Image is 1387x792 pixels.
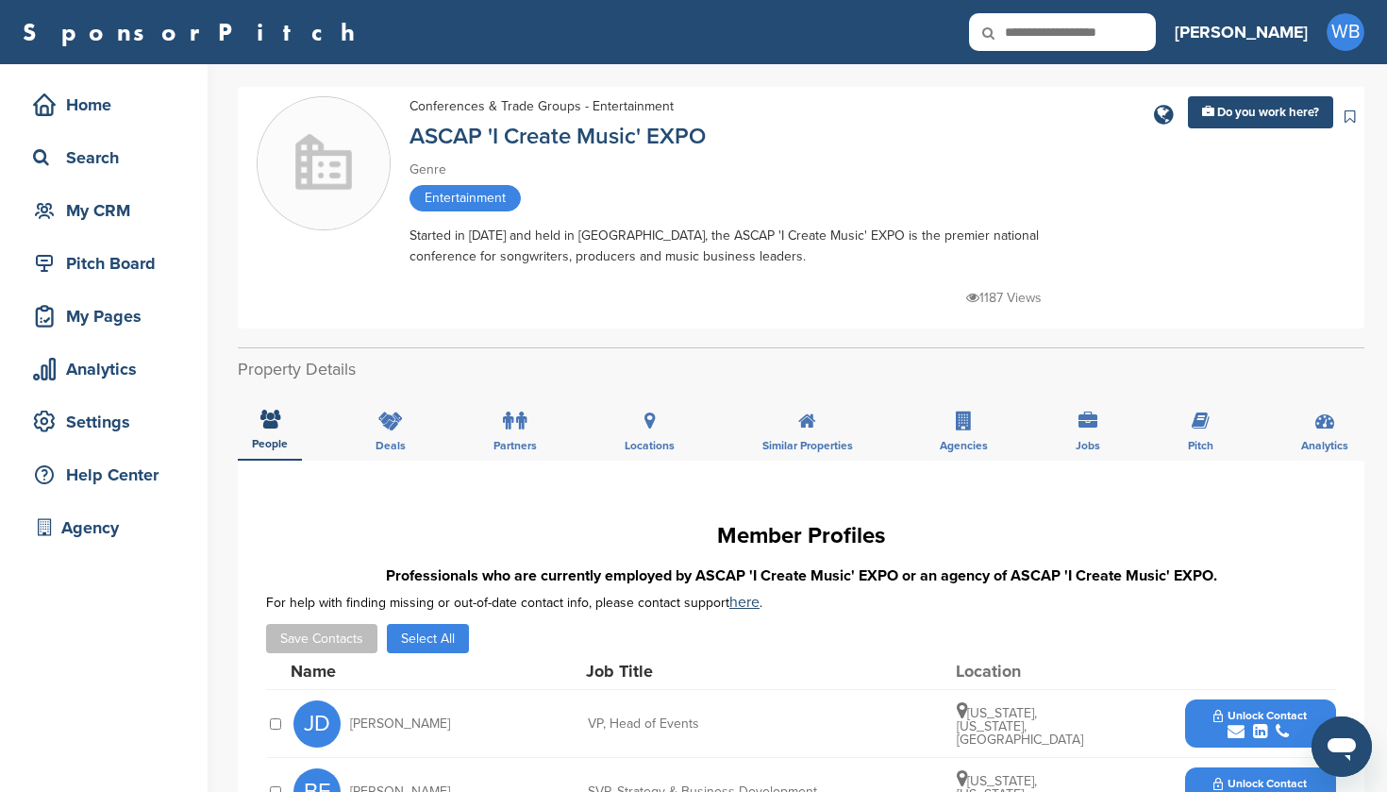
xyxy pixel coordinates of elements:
span: Unlock Contact [1213,777,1307,790]
button: Save Contacts [266,624,377,653]
div: My Pages [28,299,189,333]
a: [PERSON_NAME] [1175,11,1308,53]
span: Entertainment [409,185,521,211]
a: SponsorPitch [23,20,367,44]
a: here [729,593,760,612]
iframe: Button to launch messaging window [1312,716,1372,777]
span: Partners [493,440,537,451]
span: [US_STATE], [US_STATE], [GEOGRAPHIC_DATA] [957,705,1083,748]
div: For help with finding missing or out-of-date contact info, please contact support . [266,595,1336,610]
a: Agency [19,506,189,549]
h3: Professionals who are currently employed by ASCAP 'I Create Music' EXPO or an agency of ASCAP 'I ... [266,565,1336,587]
div: Location [956,663,1097,680]
img: Sponsorpitch & ASCAP 'I Create Music' EXPO [258,98,390,230]
div: Search [28,141,189,175]
div: Agency [28,511,189,545]
div: Genre [409,160,1070,180]
h3: [PERSON_NAME] [1175,19,1308,45]
h2: Property Details [238,357,1364,382]
span: Deals [376,440,406,451]
span: Locations [625,440,675,451]
button: Select All [387,624,469,653]
a: Analytics [19,347,189,391]
div: Settings [28,405,189,439]
span: JD [293,700,341,748]
span: Unlock Contact [1213,709,1307,722]
a: ASCAP 'I Create Music' EXPO [409,123,706,150]
button: Unlock Contact [1191,696,1329,752]
div: VP, Head of Events [588,717,871,731]
span: WB [1327,13,1364,51]
span: Pitch [1188,440,1213,451]
div: Name [291,663,498,680]
span: Analytics [1301,440,1348,451]
div: Conferences & Trade Groups - Entertainment [409,96,674,117]
a: Do you work here? [1188,96,1333,128]
span: Do you work here? [1217,105,1319,120]
a: Pitch Board [19,242,189,285]
span: [PERSON_NAME] [350,717,450,731]
a: Search [19,136,189,179]
h1: Member Profiles [266,519,1336,553]
a: My CRM [19,189,189,232]
span: Jobs [1076,440,1100,451]
a: Home [19,83,189,126]
span: People [252,438,288,449]
p: 1187 Views [966,286,1042,310]
div: My CRM [28,194,189,227]
a: Settings [19,400,189,444]
a: Help Center [19,453,189,497]
div: Analytics [28,352,189,386]
div: Started in [DATE] and held in [GEOGRAPHIC_DATA], the ASCAP 'I Create Music' EXPO is the premier n... [409,226,1070,267]
div: Pitch Board [28,246,189,280]
div: Help Center [28,458,189,492]
span: Similar Properties [762,440,853,451]
span: Agencies [940,440,988,451]
div: Job Title [586,663,869,680]
a: My Pages [19,295,189,338]
div: Home [28,88,189,122]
